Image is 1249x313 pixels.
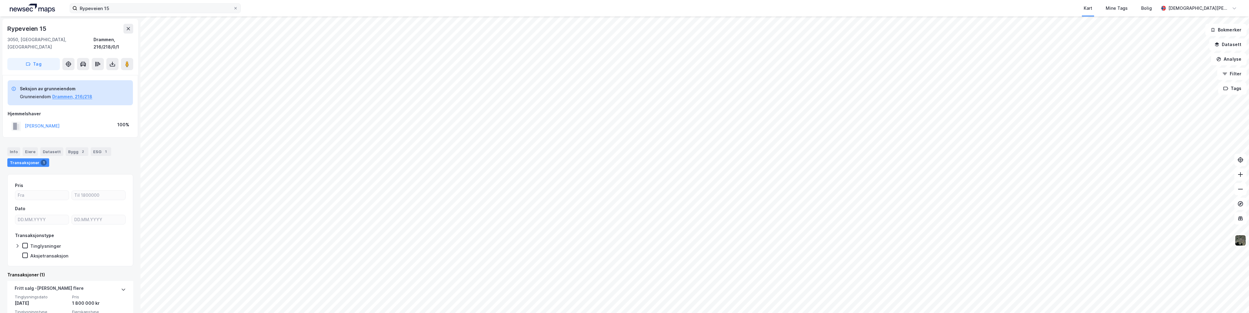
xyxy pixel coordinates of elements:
[20,93,51,100] div: Grunneiendom
[1217,68,1247,80] button: Filter
[1218,284,1249,313] iframe: Chat Widget
[1218,82,1247,95] button: Tags
[15,232,54,239] div: Transaksjonstype
[15,300,68,307] div: [DATE]
[72,215,125,224] input: DD.MM.YYYY
[15,182,23,189] div: Pris
[7,58,60,70] button: Tag
[15,285,84,294] div: Fritt salg - [PERSON_NAME] flere
[7,24,48,34] div: Rypeveien 15
[30,253,68,259] div: Aksjetransaksjon
[1211,53,1247,65] button: Analyse
[1205,24,1247,36] button: Bokmerker
[80,149,86,155] div: 2
[23,147,38,156] div: Eiere
[15,205,25,212] div: Dato
[93,36,133,51] div: Drammen, 216/218/0/1
[7,147,20,156] div: Info
[10,4,55,13] img: logo.a4113a55bc3d86da70a041830d287a7e.svg
[72,191,125,200] input: Til 1800000
[7,271,133,279] div: Transaksjoner (1)
[40,147,63,156] div: Datasett
[1084,5,1092,12] div: Kart
[1106,5,1128,12] div: Mine Tags
[15,215,69,224] input: DD.MM.YYYY
[15,294,68,300] span: Tinglysningsdato
[72,300,126,307] div: 1 800 000 kr
[1235,235,1246,246] img: 9k=
[117,121,129,128] div: 100%
[77,4,233,13] input: Søk på adresse, matrikkel, gårdeiere, leietakere eller personer
[15,191,69,200] input: Fra
[1141,5,1152,12] div: Bolig
[66,147,88,156] div: Bygg
[7,158,49,167] div: Transaksjoner
[7,36,93,51] div: 3050, [GEOGRAPHIC_DATA], [GEOGRAPHIC_DATA]
[52,93,92,100] button: Drammen, 216/218
[72,294,126,300] span: Pris
[1168,5,1229,12] div: [DEMOGRAPHIC_DATA][PERSON_NAME]
[20,85,92,92] div: Seksjon av grunneiendom
[8,110,133,117] div: Hjemmelshaver
[30,243,61,249] div: Tinglysninger
[103,149,109,155] div: 1
[1209,38,1247,51] button: Datasett
[41,160,47,166] div: 1
[91,147,111,156] div: ESG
